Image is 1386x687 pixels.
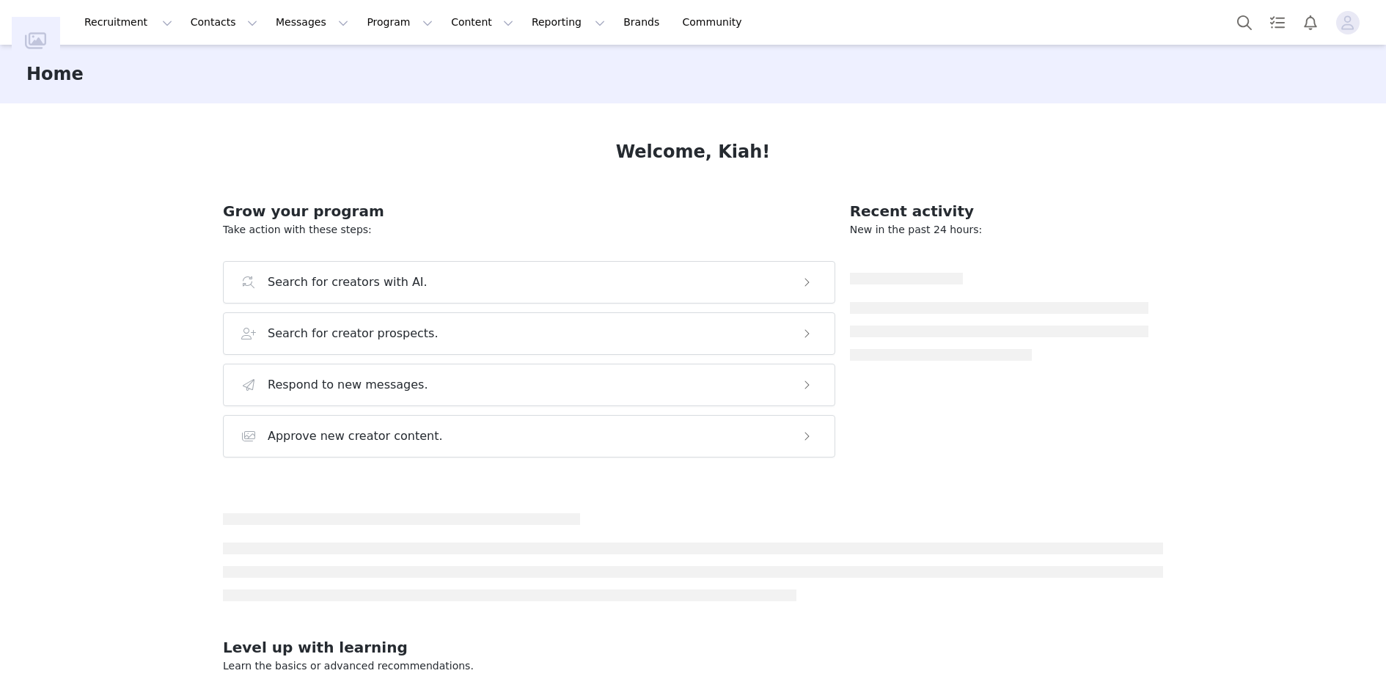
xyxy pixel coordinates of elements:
[223,312,835,355] button: Search for creator prospects.
[182,6,266,39] button: Contacts
[1327,11,1374,34] button: Profile
[223,261,835,304] button: Search for creators with AI.
[358,6,441,39] button: Program
[268,273,428,291] h3: Search for creators with AI.
[1228,6,1261,39] button: Search
[268,427,443,445] h3: Approve new creator content.
[615,6,672,39] a: Brands
[223,222,835,238] p: Take action with these steps:
[268,325,439,342] h3: Search for creator prospects.
[850,200,1148,222] h2: Recent activity
[223,658,1163,674] p: Learn the basics or advanced recommendations.
[26,61,84,87] h3: Home
[223,200,835,222] h2: Grow your program
[523,6,614,39] button: Reporting
[76,6,181,39] button: Recruitment
[674,6,758,39] a: Community
[1341,11,1354,34] div: avatar
[442,6,522,39] button: Content
[1294,6,1327,39] button: Notifications
[850,222,1148,238] p: New in the past 24 hours:
[223,364,835,406] button: Respond to new messages.
[223,636,1163,658] h2: Level up with learning
[616,139,771,165] h1: Welcome, Kiah!
[267,6,357,39] button: Messages
[268,376,428,394] h3: Respond to new messages.
[1261,6,1294,39] a: Tasks
[223,415,835,458] button: Approve new creator content.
